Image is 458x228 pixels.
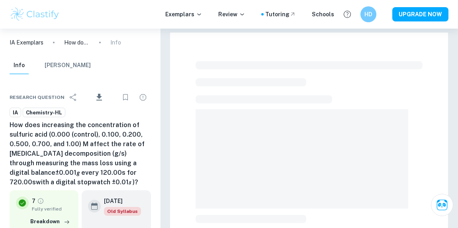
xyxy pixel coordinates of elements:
h6: HD [364,10,373,19]
button: Ask Clai [431,194,453,216]
button: Info [10,57,29,74]
button: HD [360,6,376,22]
a: Grade fully verified [37,197,44,205]
p: 7 [32,197,35,205]
div: Starting from the May 2025 session, the Chemistry IA requirements have changed. It's OK to refer ... [104,207,141,216]
a: IA Exemplars [10,38,43,47]
button: UPGRADE NOW [392,7,448,21]
a: Chemistry-HL [23,108,65,118]
img: Clastify logo [10,6,60,22]
span: Chemistry-HL [23,109,65,117]
button: Help and Feedback [341,8,354,21]
button: Breakdown [28,216,72,228]
h6: [DATE] [104,197,135,205]
p: How does increasing the concentration of sulfuric acid (0.000 (control), 0.100, 0.200, 0.500, 0.7... [64,38,90,47]
div: Download [83,87,116,108]
a: Schools [312,10,334,19]
span: Research question [10,94,65,101]
button: [PERSON_NAME] [45,57,91,74]
div: Share [65,89,81,105]
div: Bookmark [117,89,133,105]
h6: How does increasing the concentration of sulfuric acid (0.000 (control), 0.100, 0.200, 0.500, 0.7... [10,120,151,187]
a: IA [10,108,21,118]
span: Old Syllabus [104,207,141,216]
span: Fully verified [32,205,72,213]
p: Review [218,10,245,19]
span: IA [10,109,21,117]
p: Exemplars [165,10,202,19]
p: Info [110,38,121,47]
div: Report issue [135,89,151,105]
a: Tutoring [265,10,296,19]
